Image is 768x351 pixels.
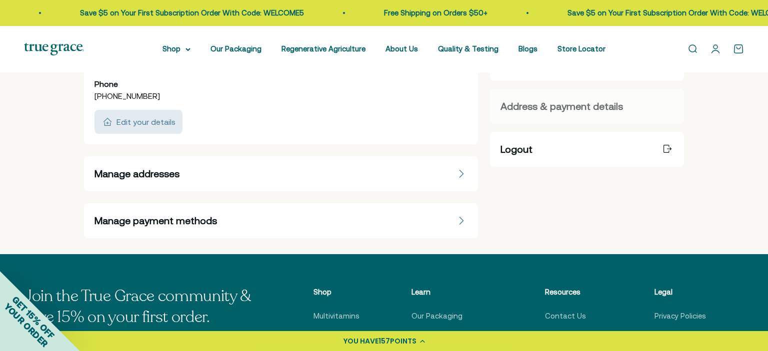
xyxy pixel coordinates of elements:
a: Probiotics [313,328,348,340]
a: Store Locator [557,44,605,53]
p: Save $5 on Your First Subscription Order With Code: WELCOME5 [419,7,643,19]
span: 157 [378,336,390,346]
span: Phone [94,79,118,88]
p: Shop [313,286,361,298]
button: Edit your details [94,110,182,134]
span: Address & payment details [500,99,623,113]
p: Resources [545,286,604,298]
a: Address & payment details [490,89,684,124]
a: Blogs [518,44,537,53]
a: Logout [490,132,684,167]
a: About Us [385,44,418,53]
span: YOUR ORDER [2,301,50,349]
span: POINTS [390,336,416,346]
a: Contact Us [545,310,586,322]
p: Learn [411,286,495,298]
span: Manage payment methods [94,214,217,228]
a: Manage addresses [84,156,478,191]
p: Join the True Grace community & save 15% on your first order. [24,286,264,328]
summary: Shop [162,43,190,55]
span: Logout [500,142,532,156]
span: GET 15% OFF [10,294,56,341]
a: My Account [545,328,586,340]
a: Regenerative Agriculture [281,44,365,53]
a: Quality & Testing [438,44,498,53]
a: Manage payment methods [84,203,478,238]
p: Legal [654,286,724,298]
a: Our Packaging [411,310,462,322]
a: Our Packaging [210,44,261,53]
span: [PHONE_NUMBER] [94,91,160,100]
div: Edit your details [116,118,175,126]
a: Multivitamins [313,310,359,322]
a: Terms & Conditions [654,328,724,340]
a: Free Shipping on Orders $50+ [236,8,339,17]
span: Manage addresses [94,167,179,181]
a: Regenerative Agriculture [411,328,495,340]
span: YOU HAVE [343,336,378,346]
a: Privacy Policies [654,310,706,322]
